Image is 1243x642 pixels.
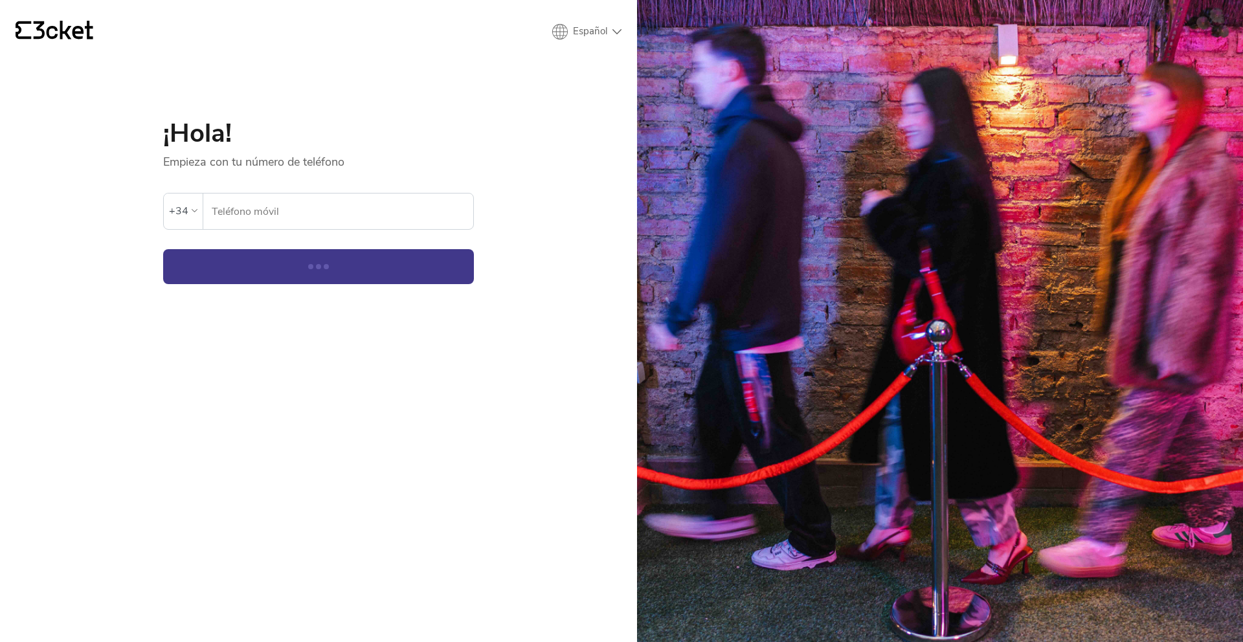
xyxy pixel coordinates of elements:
[163,249,474,284] button: Continuar
[163,146,474,170] p: Empieza con tu número de teléfono
[203,194,473,230] label: Teléfono móvil
[169,201,188,221] div: +34
[211,194,473,229] input: Teléfono móvil
[163,120,474,146] h1: ¡Hola!
[16,21,31,39] g: {' '}
[16,21,93,43] a: {' '}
